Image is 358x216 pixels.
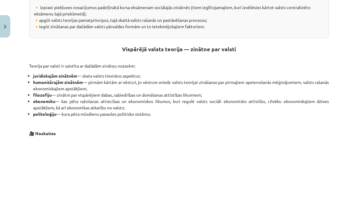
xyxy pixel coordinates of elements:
[29,131,56,136] strong: 🎥 Noskaties
[33,98,329,111] li: — kas pēta ražošanas attiecības un ekonomiskos likumus, kuri regulē valsts sociāli ekonomisko att...
[34,4,324,30] p: 🔸 izprast piekļuves nosacījumus padziļinātā kursa eksāmenam sociālajās zinātnēs (tiem izglītojama...
[33,79,83,85] strong: humanitārajām zinātnēm
[33,111,329,117] li: — kura pēta mūsdienu pasaules politisko sistēmu.
[122,45,236,52] strong: Vispārējā valsts teorija — zinātne par valsti
[33,92,329,98] li: — zinātni par vispārējiem dabas, sabiedrības un domāšanas attīstības likumiem;
[33,73,329,79] li: — skata valsts tiesiskos aspektus;
[29,61,329,69] p: Teorija par valsti ir saistīta ar dažādām zinātņu nozarēm:
[33,73,77,78] strong: juridiskajām zinātnēm
[33,98,55,104] strong: ekonomiku
[33,111,56,117] strong: politoloģiju
[4,25,6,29] img: icon-close-lesson-0947bae3869378f0d4975bcd49f059093ad1ed9edebbc8119c70593378902aed.svg
[33,79,329,92] li: — pirmām kārtām ar vēsturi, jo vēsture sniedz valsts teorijai zināšanas par pirmajiem apvienošanā...
[33,92,52,98] strong: filozofiju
